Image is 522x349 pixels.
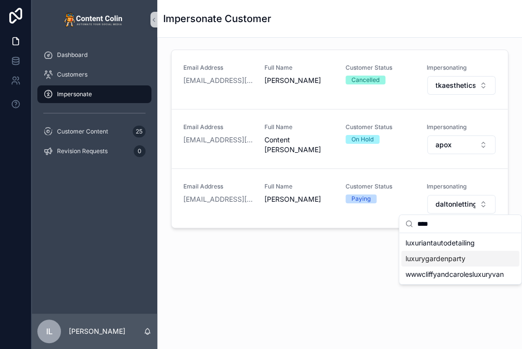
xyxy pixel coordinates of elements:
span: Customer Status [346,123,415,131]
a: Customer Content25 [37,123,151,140]
h1: Impersonate Customer [163,12,271,26]
div: Paying [351,194,371,203]
span: daltonlettingspropertymanagement [435,199,475,209]
span: Impersonating [427,123,496,131]
span: Customers [57,71,87,79]
span: Content [PERSON_NAME] [264,135,334,155]
span: IL [46,325,53,337]
span: [PERSON_NAME] [264,76,334,85]
span: Email Address [183,123,253,131]
div: Cancelled [351,76,379,84]
a: [EMAIL_ADDRESS][DOMAIN_NAME] [183,76,253,85]
span: Dashboard [57,51,87,59]
div: scrollable content [31,39,157,173]
a: Impersonate [37,85,151,103]
button: Select Button [427,76,495,95]
div: On Hold [351,135,374,144]
span: Impersonate [57,90,92,98]
a: Revision Requests0 [37,142,151,160]
div: 25 [133,126,145,137]
span: Customer Status [346,64,415,72]
div: Suggestions [399,233,521,284]
a: Dashboard [37,46,151,64]
a: [EMAIL_ADDRESS][DOMAIN_NAME] [183,194,253,204]
div: 0 [134,145,145,157]
a: Customers [37,66,151,83]
span: Full Name [264,64,334,72]
span: Revision Requests [57,147,108,155]
button: Select Button [427,135,495,154]
span: Customer Content [57,128,108,135]
span: Full Name [264,183,334,190]
span: Impersonating [427,183,496,190]
span: Impersonating [427,64,496,72]
span: apox [435,140,452,150]
span: tkaesthetics [435,81,475,90]
button: Select Button [427,195,495,214]
span: luxuriantautodetailing [405,238,474,248]
span: luxurygardenparty [405,254,465,264]
span: Email Address [183,183,253,190]
span: Email Address [183,64,253,72]
p: [PERSON_NAME] [69,326,125,336]
span: Full Name [264,123,334,131]
span: wwwcliffyandcarolesluxuryvanscom [405,269,503,279]
span: Customer Status [346,183,415,190]
img: App logo [64,12,125,27]
a: [EMAIL_ADDRESS][DOMAIN_NAME] [183,135,253,145]
span: [PERSON_NAME] [264,194,334,204]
